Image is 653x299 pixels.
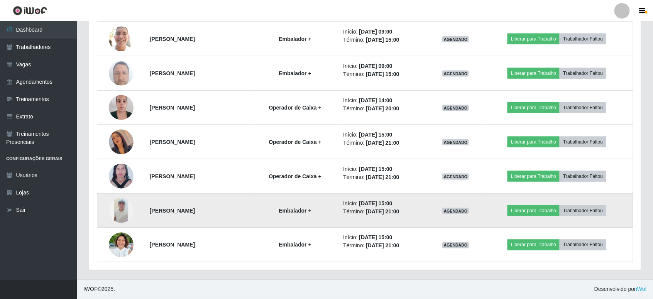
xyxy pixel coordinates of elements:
button: Trabalhador Faltou [560,102,606,113]
span: Desenvolvido por [594,285,647,294]
span: AGENDADO [442,71,469,77]
img: 1736086638686.jpeg [109,57,134,90]
span: AGENDADO [442,208,469,214]
li: Início: [343,234,426,242]
li: Término: [343,105,426,113]
li: Término: [343,208,426,216]
span: AGENDADO [442,242,469,248]
time: [DATE] 09:00 [359,63,392,69]
span: IWOF [83,286,98,292]
li: Início: [343,62,426,70]
strong: Operador de Caixa + [269,139,321,145]
li: Início: [343,131,426,139]
img: 1753350914768.jpeg [109,22,134,55]
strong: Embalador + [279,36,311,42]
time: [DATE] 15:00 [359,132,392,138]
time: [DATE] 15:00 [366,71,399,77]
li: Término: [343,139,426,147]
strong: Embalador + [279,242,311,248]
strong: [PERSON_NAME] [150,139,195,145]
li: Término: [343,173,426,181]
strong: [PERSON_NAME] [150,36,195,42]
strong: Embalador + [279,70,311,76]
button: Liberar para Trabalho [508,240,560,250]
strong: Operador de Caixa + [269,173,321,179]
button: Liberar para Trabalho [508,171,560,182]
strong: [PERSON_NAME] [150,208,195,214]
time: [DATE] 21:00 [366,208,399,215]
li: Término: [343,36,426,44]
button: Liberar para Trabalho [508,34,560,44]
time: [DATE] 21:00 [366,174,399,180]
li: Término: [343,70,426,78]
li: Início: [343,199,426,208]
strong: [PERSON_NAME] [150,173,195,179]
time: [DATE] 14:00 [359,97,392,103]
li: Início: [343,165,426,173]
time: [DATE] 15:00 [359,166,392,172]
time: [DATE] 15:00 [366,37,399,43]
button: Liberar para Trabalho [508,137,560,147]
img: 1701705858749.jpeg [109,91,134,124]
span: © 2025 . [83,285,115,294]
span: AGENDADO [442,139,469,145]
img: 1745614323797.jpeg [109,198,134,223]
button: Liberar para Trabalho [508,205,560,216]
img: 1709844998024.jpeg [109,120,134,164]
button: Trabalhador Faltou [560,137,606,147]
button: Trabalhador Faltou [560,34,606,44]
button: Trabalhador Faltou [560,205,606,216]
button: Liberar para Trabalho [508,68,560,79]
span: AGENDADO [442,105,469,111]
span: AGENDADO [442,174,469,180]
time: [DATE] 20:00 [366,105,399,111]
time: [DATE] 15:00 [359,200,392,206]
img: CoreUI Logo [13,6,47,15]
strong: [PERSON_NAME] [150,242,195,248]
time: [DATE] 15:00 [359,235,392,241]
strong: Operador de Caixa + [269,105,321,111]
time: [DATE] 21:00 [366,243,399,249]
img: 1728382310331.jpeg [109,160,134,193]
strong: [PERSON_NAME] [150,70,195,76]
img: 1749753649914.jpeg [109,228,134,262]
button: Trabalhador Faltou [560,240,606,250]
button: Trabalhador Faltou [560,171,606,182]
a: iWof [636,286,647,292]
span: AGENDADO [442,36,469,42]
strong: Embalador + [279,208,311,214]
li: Início: [343,28,426,36]
time: [DATE] 09:00 [359,29,392,35]
button: Liberar para Trabalho [508,102,560,113]
strong: [PERSON_NAME] [150,105,195,111]
time: [DATE] 21:00 [366,140,399,146]
li: Término: [343,242,426,250]
li: Início: [343,96,426,105]
button: Trabalhador Faltou [560,68,606,79]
